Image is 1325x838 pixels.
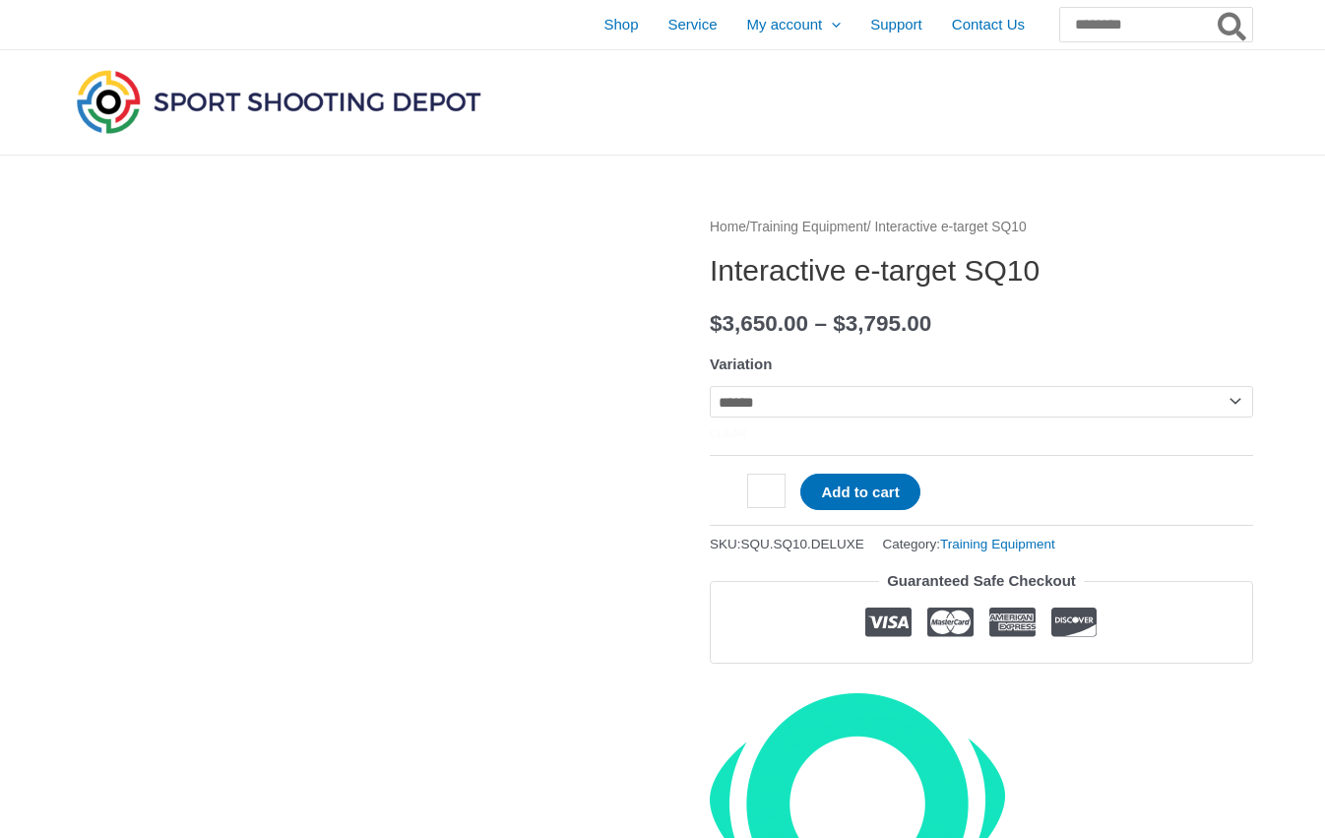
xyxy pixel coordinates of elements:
a: Training Equipment [750,220,867,234]
a: Home [710,220,746,234]
span: – [814,311,827,336]
input: Product quantity [747,474,786,508]
span: SKU: [710,532,864,556]
h1: Interactive e-target SQ10 [710,253,1253,289]
label: Variation [710,355,772,372]
span: Category: [883,532,1055,556]
img: Sport Shooting Depot [72,65,485,138]
bdi: 3,650.00 [710,311,808,336]
span: $ [710,311,723,336]
button: Search [1214,8,1252,41]
legend: Guaranteed Safe Checkout [879,567,1084,595]
span: SQU.SQ10.DELUXE [741,537,864,551]
a: Clear options [710,427,747,439]
button: Add to cart [800,474,919,510]
span: $ [833,311,846,336]
a: Training Equipment [940,537,1055,551]
bdi: 3,795.00 [833,311,931,336]
nav: Breadcrumb [710,215,1253,240]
